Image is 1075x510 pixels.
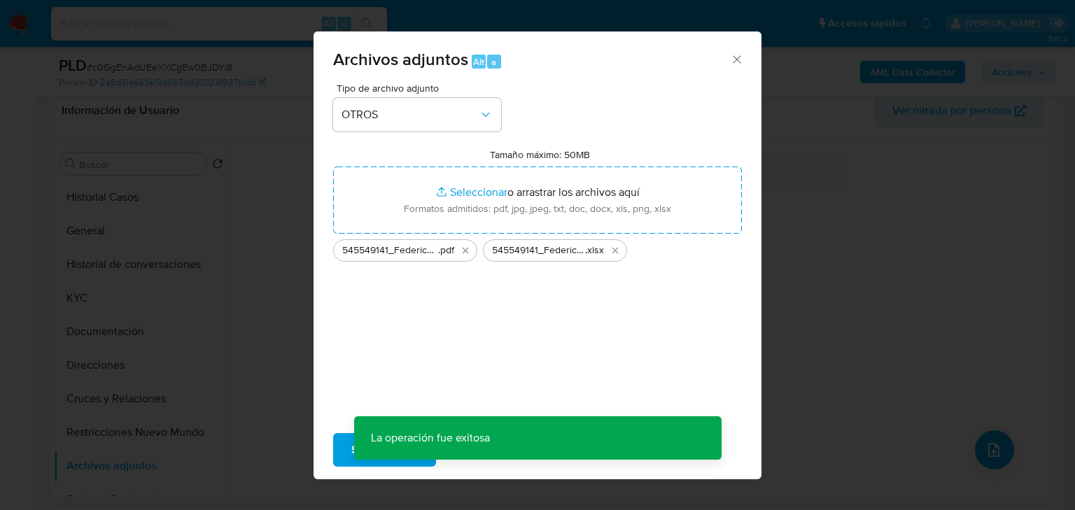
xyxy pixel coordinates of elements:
[473,55,484,69] span: Alt
[351,434,418,465] span: Subir archivo
[333,98,501,132] button: OTROS
[585,243,604,257] span: .xlsx
[342,243,438,257] span: 545549141_Federico [PERSON_NAME] Gomez_Ago25
[491,55,496,69] span: a
[490,148,590,161] label: Tamaño máximo: 50MB
[333,47,468,71] span: Archivos adjuntos
[337,83,505,93] span: Tipo de archivo adjunto
[333,433,436,467] button: Subir archivo
[460,434,505,465] span: Cancelar
[730,52,743,65] button: Cerrar
[354,416,507,460] p: La operación fue exitosa
[333,234,742,262] ul: Archivos seleccionados
[457,242,474,259] button: Eliminar 545549141_Federico Ortiz Gomez_Ago25.pdf
[342,108,479,122] span: OTROS
[438,243,454,257] span: .pdf
[607,242,624,259] button: Eliminar 545549141_Federico Ortiz Gomez_Ago25.xlsx
[492,243,585,257] span: 545549141_Federico [PERSON_NAME] Gomez_Ago25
